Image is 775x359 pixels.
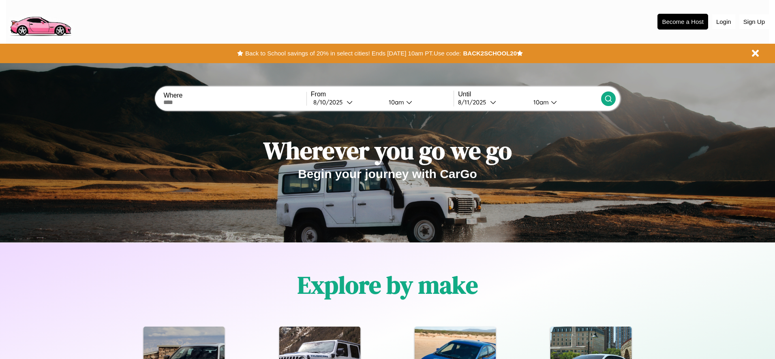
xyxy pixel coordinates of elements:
h1: Explore by make [298,268,478,302]
label: From [311,91,454,98]
div: 8 / 11 / 2025 [458,98,490,106]
button: Sign Up [739,14,769,29]
div: 10am [385,98,406,106]
b: BACK2SCHOOL20 [463,50,517,57]
button: 10am [382,98,454,106]
button: 10am [527,98,601,106]
button: Login [712,14,735,29]
div: 10am [529,98,551,106]
div: 8 / 10 / 2025 [313,98,347,106]
label: Where [163,92,306,99]
label: Until [458,91,601,98]
img: logo [6,4,75,38]
button: 8/10/2025 [311,98,382,106]
button: Back to School savings of 20% in select cities! Ends [DATE] 10am PT.Use code: [243,48,463,59]
button: Become a Host [657,14,708,30]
